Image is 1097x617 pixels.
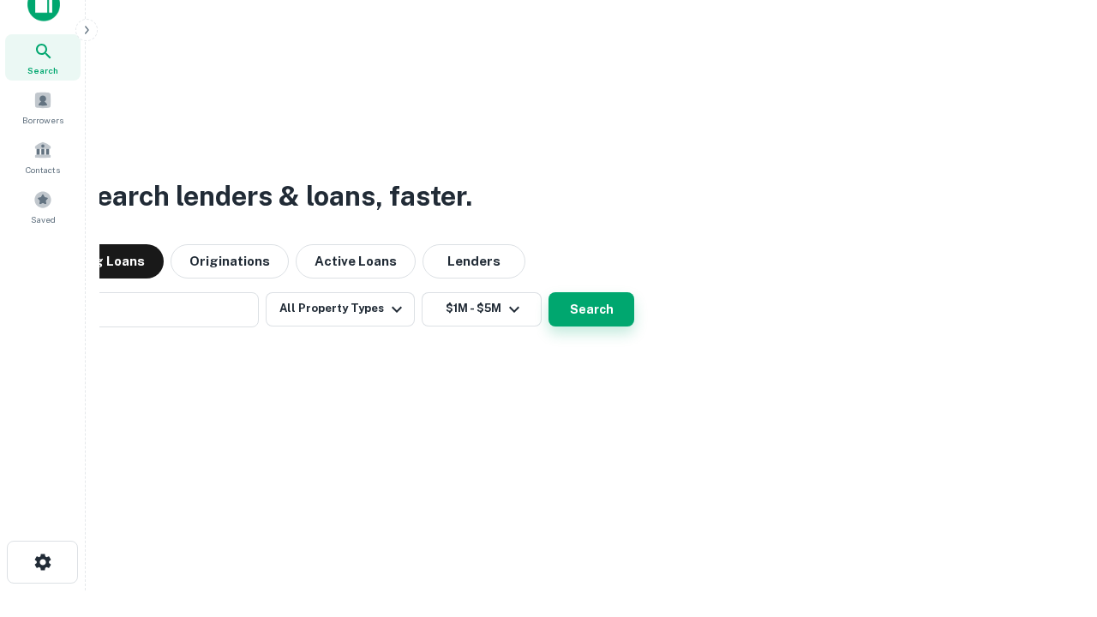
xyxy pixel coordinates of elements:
[26,163,60,177] span: Contacts
[31,213,56,226] span: Saved
[22,113,63,127] span: Borrowers
[5,84,81,130] a: Borrowers
[1011,480,1097,562] iframe: Chat Widget
[422,292,542,326] button: $1M - $5M
[78,176,472,217] h3: Search lenders & loans, faster.
[171,244,289,279] button: Originations
[548,292,634,326] button: Search
[266,292,415,326] button: All Property Types
[296,244,416,279] button: Active Loans
[5,183,81,230] a: Saved
[5,134,81,180] a: Contacts
[5,34,81,81] a: Search
[423,244,525,279] button: Lenders
[27,63,58,77] span: Search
